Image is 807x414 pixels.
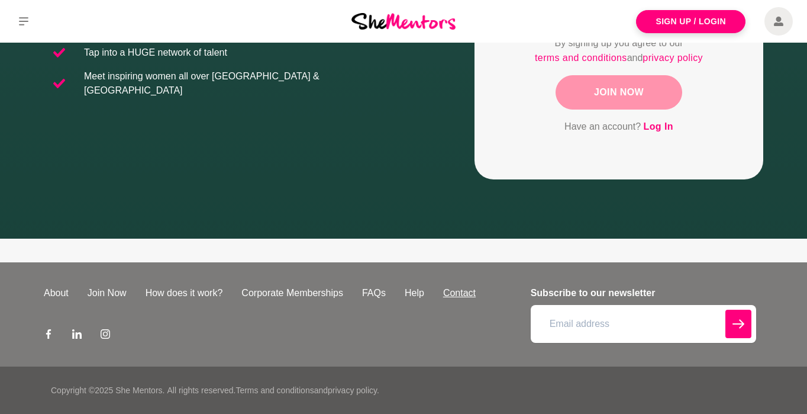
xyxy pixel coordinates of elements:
img: She Mentors Logo [351,13,456,29]
a: privacy policy [328,386,377,395]
p: Have an account? [517,119,721,134]
a: Terms and conditions [235,386,314,395]
p: By signing up you agree to our and [517,36,721,66]
p: All rights reserved. and . [167,384,379,397]
a: Contact [434,286,485,300]
input: Email address [531,305,756,343]
p: Tap into a HUGE network of talent [84,46,227,60]
a: About [34,286,78,300]
a: FAQs [353,286,395,300]
a: Help [395,286,434,300]
a: How does it work? [136,286,233,300]
a: terms and conditions [535,50,627,66]
h4: Subscribe to our newsletter [531,286,756,300]
a: Sign Up / Login [636,10,745,33]
a: Join Now [78,286,136,300]
a: Facebook [44,329,53,343]
a: Corporate Memberships [232,286,353,300]
a: privacy policy [643,50,703,66]
a: Log In [644,119,673,134]
p: Copyright © 2025 She Mentors . [51,384,164,397]
a: Instagram [101,329,110,343]
p: Meet inspiring women all over [GEOGRAPHIC_DATA] & [GEOGRAPHIC_DATA] [84,69,394,98]
a: LinkedIn [72,329,82,343]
